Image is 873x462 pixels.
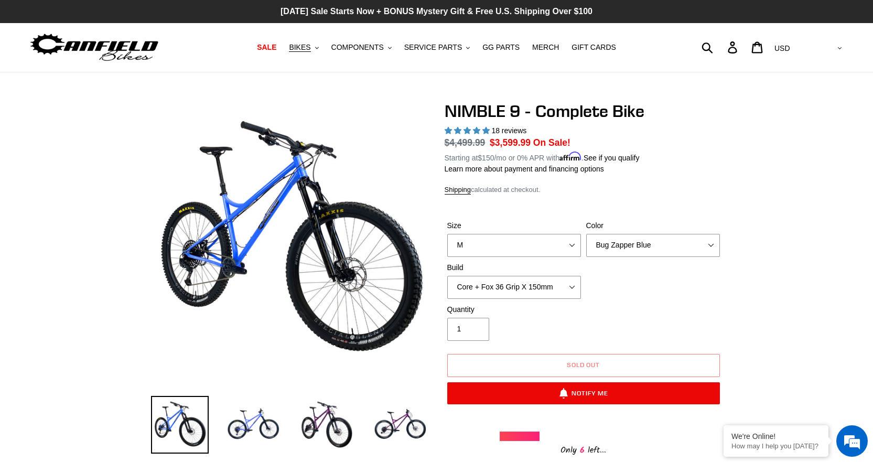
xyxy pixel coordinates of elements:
textarea: Type your message and hit 'Enter' [5,286,200,323]
span: 18 reviews [491,126,526,135]
div: Chat with us now [70,59,192,72]
div: Only left... [500,441,667,457]
span: Affirm [559,152,581,161]
a: See if you qualify - Learn more about Affirm Financing (opens in modal) [584,154,640,162]
p: How may I help you today? [731,442,821,450]
s: $4,499.99 [445,137,486,148]
img: Load image into Gallery viewer, NIMBLE 9 - Complete Bike [151,396,209,454]
h1: NIMBLE 9 - Complete Bike [445,101,723,121]
p: Starting at /mo or 0% APR with . [445,150,640,164]
div: calculated at checkout. [445,185,723,195]
label: Size [447,220,581,231]
a: MERCH [527,40,564,55]
a: Learn more about payment and financing options [445,165,604,173]
label: Build [447,262,581,273]
button: COMPONENTS [326,40,397,55]
div: We're Online! [731,432,821,440]
img: d_696896380_company_1647369064580_696896380 [34,52,60,79]
button: Sold out [447,354,720,377]
span: $3,599.99 [490,137,531,148]
a: SALE [252,40,282,55]
span: SALE [257,43,276,52]
span: GIFT CARDS [572,43,616,52]
img: Load image into Gallery viewer, NIMBLE 9 - Complete Bike [224,396,282,454]
a: GG PARTS [477,40,525,55]
button: SERVICE PARTS [399,40,475,55]
label: Quantity [447,304,581,315]
div: Minimize live chat window [172,5,197,30]
span: GG PARTS [482,43,520,52]
div: Navigation go back [12,58,27,73]
span: Sold out [567,361,600,369]
span: MERCH [532,43,559,52]
img: Load image into Gallery viewer, NIMBLE 9 - Complete Bike [371,396,429,454]
span: $150 [478,154,494,162]
input: Search [707,36,734,59]
span: On Sale! [533,136,570,149]
span: SERVICE PARTS [404,43,462,52]
a: GIFT CARDS [566,40,621,55]
a: Shipping [445,186,471,195]
span: We're online! [61,132,145,238]
img: Load image into Gallery viewer, NIMBLE 9 - Complete Bike [298,396,355,454]
label: Color [586,220,720,231]
img: Canfield Bikes [29,31,160,64]
span: 4.89 stars [445,126,492,135]
button: Notify Me [447,382,720,404]
span: COMPONENTS [331,43,384,52]
span: 6 [577,444,588,457]
span: BIKES [289,43,310,52]
button: BIKES [284,40,324,55]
